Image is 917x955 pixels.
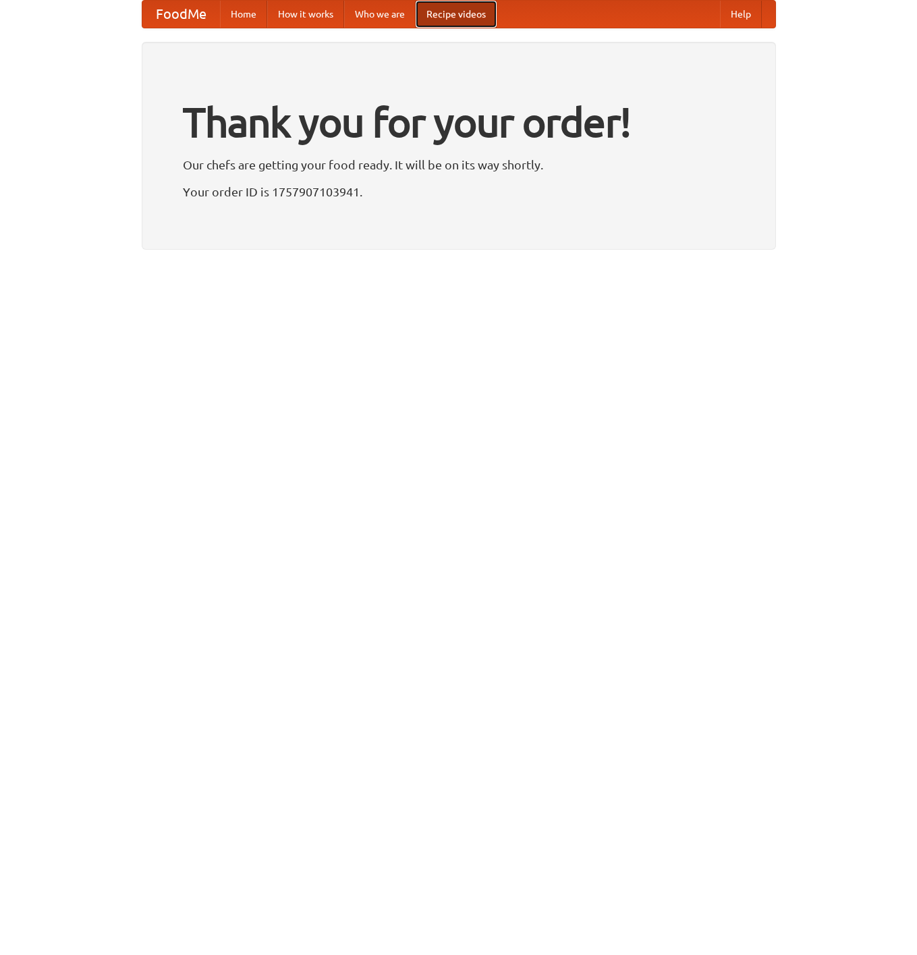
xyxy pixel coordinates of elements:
[344,1,416,28] a: Who we are
[720,1,762,28] a: Help
[267,1,344,28] a: How it works
[183,182,735,202] p: Your order ID is 1757907103941.
[183,90,735,155] h1: Thank you for your order!
[220,1,267,28] a: Home
[142,1,220,28] a: FoodMe
[183,155,735,175] p: Our chefs are getting your food ready. It will be on its way shortly.
[416,1,497,28] a: Recipe videos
